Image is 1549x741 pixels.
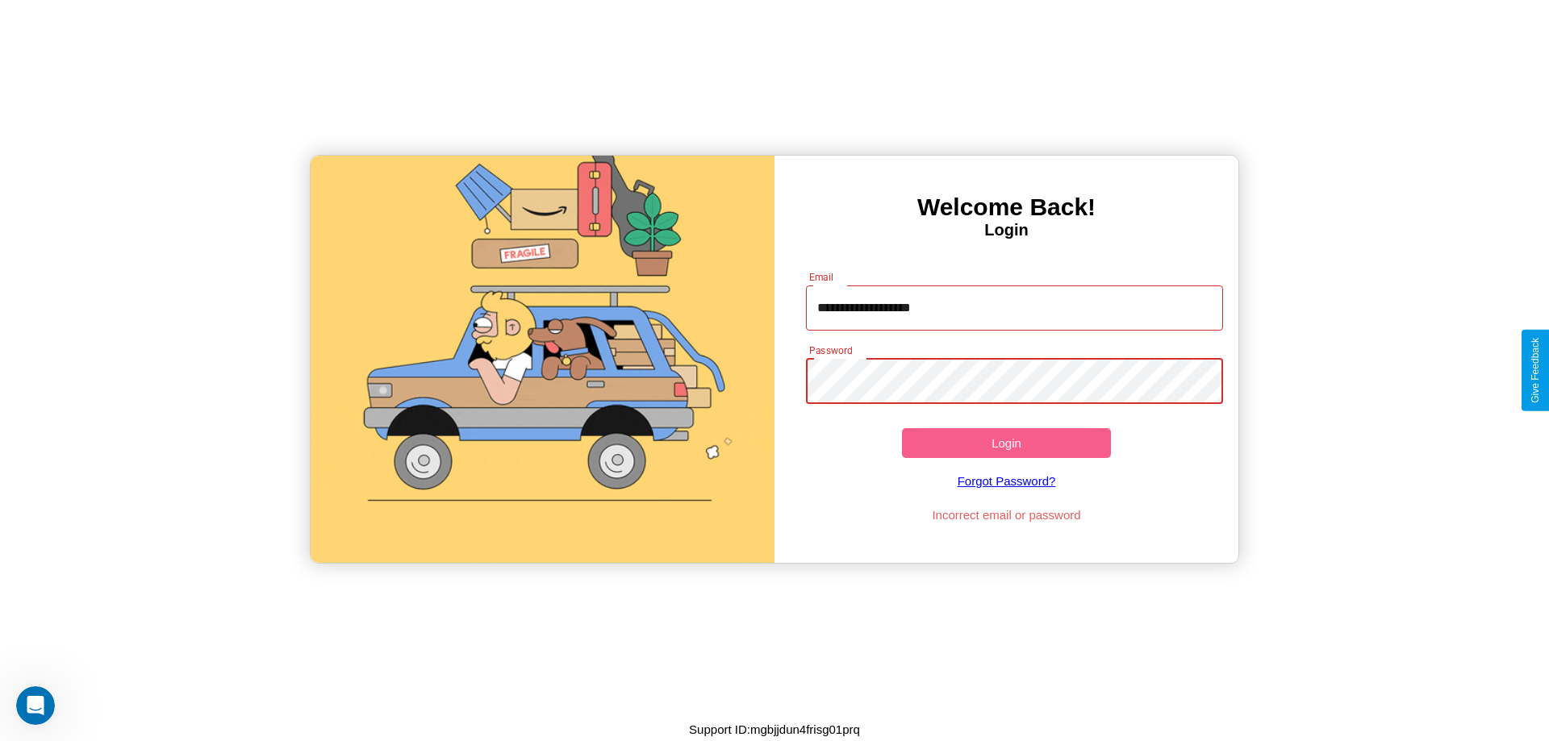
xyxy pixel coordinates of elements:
label: Password [809,343,852,357]
a: Forgot Password? [798,458,1216,504]
div: Give Feedback [1530,338,1541,403]
h4: Login [774,221,1238,239]
img: gif [311,156,774,563]
label: Email [809,270,834,284]
p: Support ID: mgbjjdun4frisg01prq [689,718,860,740]
button: Login [902,428,1111,458]
h3: Welcome Back! [774,194,1238,221]
p: Incorrect email or password [798,504,1216,526]
iframe: Intercom live chat [16,686,55,725]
